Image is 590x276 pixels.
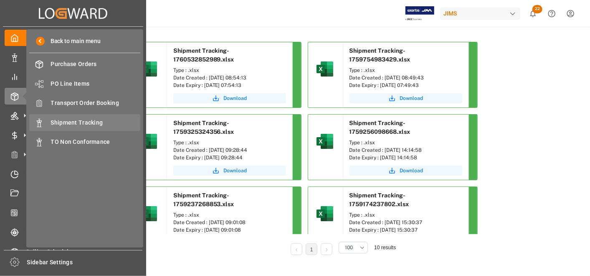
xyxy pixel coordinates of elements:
[532,5,542,13] span: 22
[5,243,142,260] a: Sailing Schedules
[306,243,317,255] li: 1
[139,131,159,151] img: microsoft-excel-2019--v1.png
[349,47,410,63] span: Shipment Tracking-1759754983429.xlsx
[315,131,335,151] img: microsoft-excel-2019--v1.png
[173,139,286,146] div: Type : .xlsx
[339,242,368,253] button: open menu
[29,75,140,92] a: PO Line Items
[51,118,141,127] span: Shipment Tracking
[29,56,140,72] a: Purchase Orders
[5,224,142,240] a: Tracking Shipment
[310,247,313,253] a: 1
[524,4,542,23] button: show 22 new notifications
[5,185,142,202] a: Document Management
[27,258,143,267] span: Sidebar Settings
[349,139,462,146] div: Type : .xlsx
[374,245,396,250] span: 10 results
[5,204,142,221] a: CO2 Calculator
[5,49,142,65] a: Data Management
[173,93,286,103] button: Download
[321,243,332,255] li: Next Page
[29,114,140,130] a: Shipment Tracking
[440,8,520,20] div: JIMS
[51,60,141,69] span: Purchase Orders
[29,134,140,150] a: TO Non Conformance
[400,95,423,102] span: Download
[405,6,434,21] img: Exertis%20JAM%20-%20Email%20Logo.jpg_1722504956.jpg
[173,226,286,234] div: Date Expiry : [DATE] 09:01:08
[173,47,234,63] span: Shipment Tracking-1760532852989.xlsx
[542,4,561,23] button: Help Center
[173,166,286,176] button: Download
[26,248,142,256] span: Sailing Schedules
[173,82,286,89] div: Date Expiry : [DATE] 07:54:13
[51,138,141,146] span: TO Non Conformance
[349,211,462,219] div: Type : .xlsx
[400,167,423,174] span: Download
[51,79,141,88] span: PO Line Items
[315,59,335,79] img: microsoft-excel-2019--v1.png
[5,30,142,46] a: My Cockpit
[173,146,286,154] div: Date Created : [DATE] 09:28:44
[5,166,142,182] a: Timeslot Management V2
[440,5,524,21] button: JIMS
[45,37,101,46] span: Back to main menu
[349,192,409,207] span: Shipment Tracking-1759174237802.xlsx
[349,166,462,176] button: Download
[173,154,286,161] div: Date Expiry : [DATE] 09:28:44
[51,99,141,107] span: Transport Order Booking
[139,204,159,224] img: microsoft-excel-2019--v1.png
[349,219,462,226] div: Date Created : [DATE] 15:30:37
[139,59,159,79] img: microsoft-excel-2019--v1.png
[224,167,247,174] span: Download
[29,95,140,111] a: Transport Order Booking
[349,74,462,82] div: Date Created : [DATE] 08:49:43
[173,211,286,219] div: Type : .xlsx
[349,226,462,234] div: Date Expiry : [DATE] 15:30:37
[5,69,142,85] a: My Reports
[349,93,462,103] button: Download
[349,66,462,74] div: Type : .xlsx
[349,120,410,135] span: Shipment Tracking-1759256098668.xlsx
[345,244,353,251] span: 100
[349,82,462,89] div: Date Expiry : [DATE] 07:49:43
[173,219,286,226] div: Date Created : [DATE] 09:01:08
[291,243,302,255] li: Previous Page
[315,204,335,224] img: microsoft-excel-2019--v1.png
[349,146,462,154] div: Date Created : [DATE] 14:14:58
[224,95,247,102] span: Download
[173,66,286,74] div: Type : .xlsx
[349,154,462,161] div: Date Expiry : [DATE] 14:14:58
[173,74,286,82] div: Date Created : [DATE] 08:54:13
[173,192,234,207] span: Shipment Tracking-1759237268853.xlsx
[173,120,234,135] span: Shipment Tracking-1759325324356.xlsx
